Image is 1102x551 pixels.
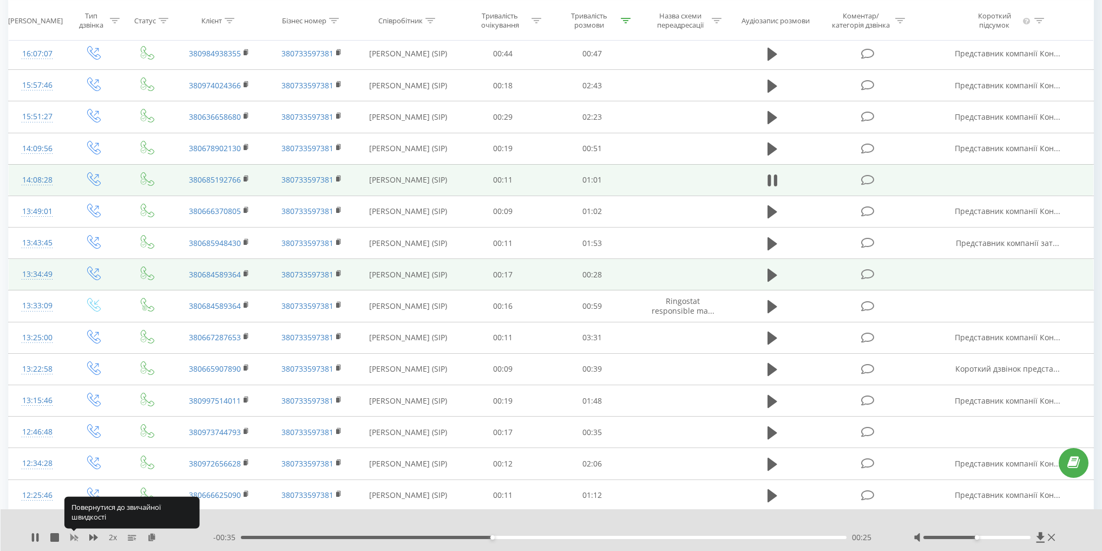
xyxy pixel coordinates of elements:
[547,479,637,511] td: 01:12
[560,11,618,30] div: Тривалість розмови
[547,322,637,353] td: 03:31
[19,327,55,348] div: 13:25:00
[547,196,637,227] td: 01:02
[547,259,637,290] td: 00:28
[458,417,547,448] td: 00:17
[458,259,547,290] td: 00:17
[19,359,55,380] div: 13:22:58
[742,16,810,25] div: Аудіозапис розмови
[281,48,333,59] a: 380733597381
[547,228,637,259] td: 01:53
[358,101,458,133] td: [PERSON_NAME] (SIP)
[852,532,871,543] span: 00:25
[281,396,333,406] a: 380733597381
[955,143,1060,153] span: Представник компанії Кон...
[975,535,979,540] div: Accessibility label
[458,448,547,479] td: 00:12
[458,479,547,511] td: 00:11
[189,301,241,311] a: 380684589364
[458,228,547,259] td: 00:11
[281,143,333,153] a: 380733597381
[358,164,458,196] td: [PERSON_NAME] (SIP)
[547,70,637,101] td: 02:43
[189,458,241,469] a: 380972656628
[19,75,55,96] div: 15:57:46
[19,485,55,506] div: 12:25:46
[281,112,333,122] a: 380733597381
[189,238,241,248] a: 380685948430
[968,11,1020,30] div: Короткий підсумок
[829,11,893,30] div: Коментар/категорія дзвінка
[955,396,1060,406] span: Представник компанії Кон...
[134,16,156,25] div: Статус
[955,458,1060,469] span: Представник компанії Кон...
[458,70,547,101] td: 00:18
[19,170,55,191] div: 14:08:28
[955,112,1060,122] span: Представник компанії Кон...
[358,70,458,101] td: [PERSON_NAME] (SIP)
[458,290,547,322] td: 00:16
[458,101,547,133] td: 00:29
[547,133,637,164] td: 00:51
[282,16,326,25] div: Бізнес номер
[471,11,529,30] div: Тривалість очікування
[651,11,709,30] div: Назва схеми переадресації
[189,490,241,500] a: 380666625090
[189,427,241,437] a: 380973744793
[458,38,547,69] td: 00:44
[547,164,637,196] td: 01:01
[189,269,241,280] a: 380684589364
[19,264,55,285] div: 13:34:49
[358,133,458,164] td: [PERSON_NAME] (SIP)
[19,201,55,222] div: 13:49:01
[458,196,547,227] td: 00:09
[19,232,55,254] div: 13:43:45
[19,453,55,474] div: 12:34:28
[281,301,333,311] a: 380733597381
[378,16,423,25] div: Співробітник
[189,112,241,122] a: 380636658680
[358,196,458,227] td: [PERSON_NAME] (SIP)
[955,48,1060,59] span: Представник компанії Кон...
[458,133,547,164] td: 00:19
[458,322,547,353] td: 00:11
[19,422,55,443] div: 12:46:48
[281,364,333,374] a: 380733597381
[281,332,333,342] a: 380733597381
[458,164,547,196] td: 00:11
[955,490,1060,500] span: Представник компанії Кон...
[189,143,241,153] a: 380678902130
[955,80,1060,90] span: Представник компанії Кон...
[281,238,333,248] a: 380733597381
[652,296,714,316] span: Ringostat responsible ma...
[547,417,637,448] td: 00:35
[281,174,333,185] a: 380733597381
[955,206,1060,216] span: Представник компанії Кон...
[458,353,547,385] td: 00:09
[547,101,637,133] td: 02:23
[955,332,1060,342] span: Представник компанії Кон...
[358,290,458,322] td: [PERSON_NAME] (SIP)
[358,385,458,417] td: [PERSON_NAME] (SIP)
[201,16,222,25] div: Клієнт
[358,417,458,448] td: [PERSON_NAME] (SIP)
[547,385,637,417] td: 01:48
[358,353,458,385] td: [PERSON_NAME] (SIP)
[19,295,55,316] div: 13:33:09
[19,138,55,159] div: 14:09:56
[955,364,1060,374] span: Короткий дзвінок предста...
[358,228,458,259] td: [PERSON_NAME] (SIP)
[490,535,495,540] div: Accessibility label
[281,80,333,90] a: 380733597381
[358,322,458,353] td: [PERSON_NAME] (SIP)
[547,290,637,322] td: 00:59
[956,238,1059,248] span: Представник компанії зат...
[281,427,333,437] a: 380733597381
[281,458,333,469] a: 380733597381
[19,106,55,127] div: 15:51:27
[547,38,637,69] td: 00:47
[281,490,333,500] a: 380733597381
[189,48,241,59] a: 380984938355
[547,353,637,385] td: 00:39
[281,269,333,280] a: 380733597381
